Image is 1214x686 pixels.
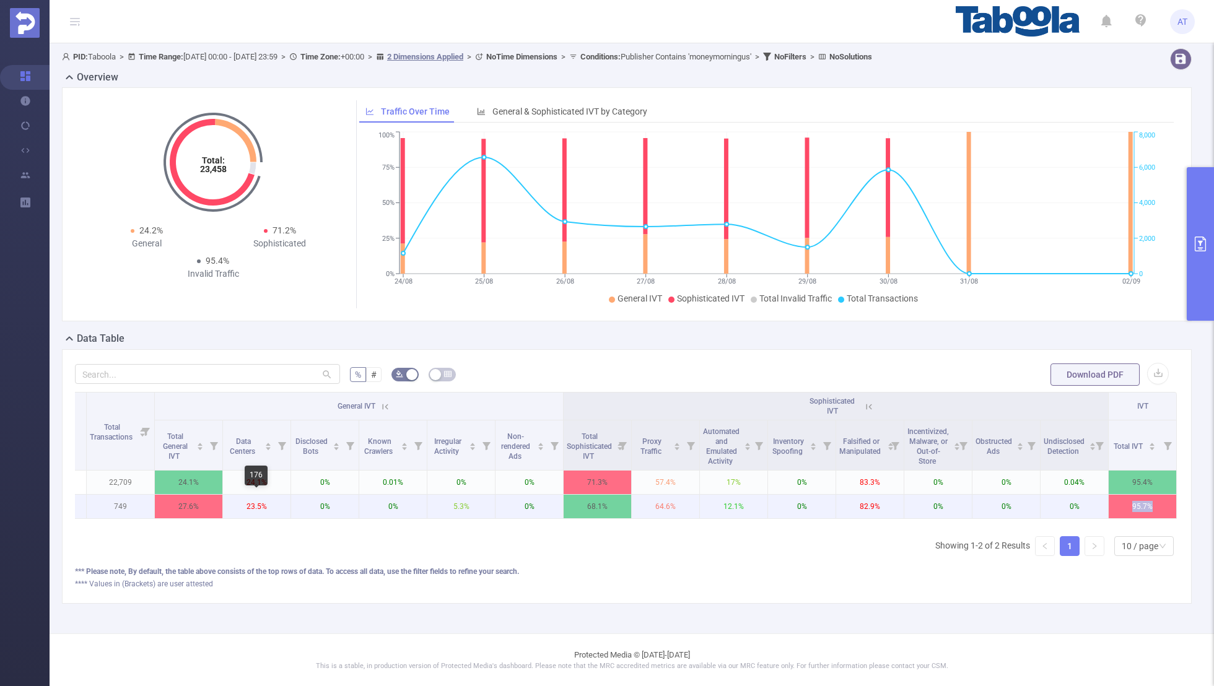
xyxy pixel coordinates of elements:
span: 95.4% [206,256,229,266]
div: Sort [953,441,961,448]
p: 0% [291,471,359,494]
span: Irregular Activity [434,437,461,456]
span: Falsified or Manipulated [839,437,883,456]
tspan: Total: [202,155,225,165]
li: Next Page [1085,536,1104,556]
p: 17% [700,471,767,494]
span: > [364,52,376,61]
span: Publisher Contains 'moneymorningus' [580,52,751,61]
i: icon: caret-down [1016,445,1023,449]
b: Time Zone: [300,52,341,61]
i: icon: caret-up [810,441,817,445]
span: General & Sophisticated IVT by Category [492,106,647,116]
span: # [371,370,377,380]
i: icon: caret-up [674,441,681,445]
i: icon: user [62,53,73,61]
i: icon: caret-up [1089,441,1096,445]
div: Sort [673,441,681,448]
i: icon: caret-up [1016,441,1023,445]
b: No Time Dimensions [486,52,557,61]
tspan: 31/08 [960,277,978,285]
p: 0% [291,495,359,518]
p: 23.5% [223,495,290,518]
p: 22,709 [87,471,154,494]
p: 0% [496,495,563,518]
li: 1 [1060,536,1080,556]
div: 10 / page [1122,537,1158,555]
div: Sort [810,441,817,448]
i: Filter menu [818,420,836,470]
div: Sort [333,441,340,448]
p: 24.1% [155,471,222,494]
i: icon: caret-up [538,441,544,445]
div: Sort [401,441,408,448]
i: Filter menu [205,420,222,470]
i: icon: caret-down [538,445,544,449]
tspan: 4,000 [1139,199,1155,207]
span: General IVT [618,293,662,303]
b: No Filters [774,52,806,61]
span: Undisclosed Detection [1044,437,1085,456]
b: PID: [73,52,88,61]
i: icon: caret-down [953,445,960,449]
span: Disclosed Bots [295,437,328,456]
div: Sort [196,441,204,448]
span: Total Transactions [847,293,918,303]
i: icon: caret-down [674,445,681,449]
span: Proxy Traffic [640,437,663,456]
span: Automated and Emulated Activity [703,427,740,466]
tspan: 24/08 [394,277,412,285]
tspan: 25% [382,235,395,243]
p: 0% [1041,495,1108,518]
i: icon: caret-down [1149,445,1156,449]
p: 0.01% [359,471,427,494]
tspan: 50% [382,199,395,207]
b: No Solutions [829,52,872,61]
div: Sophisticated [213,237,346,250]
p: 24.1% [223,471,290,494]
span: IVT [1137,402,1148,410]
span: > [463,52,475,61]
i: icon: caret-down [1089,445,1096,449]
u: 2 Dimensions Applied [387,52,463,61]
p: 83.3% [836,471,904,494]
i: Filter menu [614,420,631,470]
i: Filter menu [273,420,290,470]
footer: Protected Media © [DATE]-[DATE] [50,633,1214,686]
p: 0% [427,471,495,494]
i: Filter menu [478,420,495,470]
span: Total IVT [1114,442,1145,451]
i: icon: caret-up [265,441,272,445]
div: **** Values in (Brackets) are user attested [75,578,1179,589]
span: Data Centers [230,437,257,456]
li: Previous Page [1035,536,1055,556]
span: Known Crawlers [364,437,395,456]
i: icon: caret-down [810,445,817,449]
img: Protected Media [10,8,40,38]
p: This is a stable, in production version of Protected Media's dashboard. Please note that the MRC ... [81,661,1183,672]
div: Sort [537,441,544,448]
tspan: 28/08 [717,277,735,285]
tspan: 100% [378,132,395,140]
span: Total Transactions [90,423,134,441]
tspan: 0 [1139,270,1143,278]
tspan: 29/08 [798,277,816,285]
i: icon: caret-up [333,441,340,445]
span: > [116,52,128,61]
i: Filter menu [341,420,359,470]
p: 0.04% [1041,471,1108,494]
i: Filter menu [750,420,767,470]
i: icon: down [1159,542,1166,551]
i: Filter menu [409,420,427,470]
div: Sort [264,441,272,448]
p: 68.1% [564,495,631,518]
span: Total Invalid Traffic [759,293,832,303]
tspan: 25/08 [475,277,493,285]
tspan: 75% [382,163,395,171]
b: Conditions : [580,52,621,61]
p: 95.7% [1109,495,1176,518]
span: Non-rendered Ads [501,432,530,461]
i: icon: bar-chart [477,107,486,116]
p: 82.9% [836,495,904,518]
p: 0% [904,471,972,494]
